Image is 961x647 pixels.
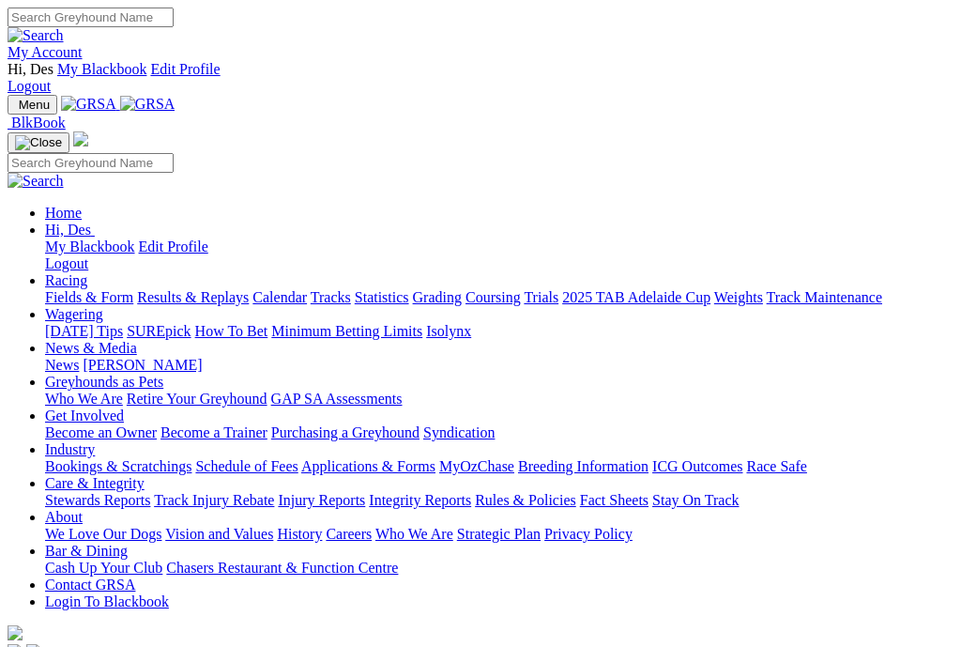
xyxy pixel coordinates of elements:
[580,492,648,508] a: Fact Sheets
[45,577,135,593] a: Contact GRSA
[45,391,953,408] div: Greyhounds as Pets
[746,458,806,474] a: Race Safe
[57,61,147,77] a: My Blackbook
[45,560,953,577] div: Bar & Dining
[652,492,739,508] a: Stay On Track
[83,357,202,373] a: [PERSON_NAME]
[45,239,135,254] a: My Blackbook
[767,289,882,305] a: Track Maintenance
[195,458,297,474] a: Schedule of Fees
[45,222,91,238] span: Hi, Des
[127,323,191,339] a: SUREpick
[355,289,409,305] a: Statistics
[166,560,398,576] a: Chasers Restaurant & Function Centre
[45,289,953,306] div: Racing
[8,8,174,27] input: Search
[127,391,267,407] a: Retire Your Greyhound
[154,492,274,508] a: Track Injury Rebate
[423,424,495,440] a: Syndication
[311,289,351,305] a: Tracks
[61,96,116,113] img: GRSA
[439,458,514,474] a: MyOzChase
[45,560,162,576] a: Cash Up Your Club
[15,135,62,150] img: Close
[426,323,471,339] a: Isolynx
[45,526,953,543] div: About
[277,526,322,542] a: History
[562,289,710,305] a: 2025 TAB Adelaide Cup
[475,492,576,508] a: Rules & Policies
[8,153,174,173] input: Search
[8,61,53,77] span: Hi, Des
[45,374,163,390] a: Greyhounds as Pets
[45,255,88,271] a: Logout
[120,96,175,113] img: GRSA
[19,98,50,112] span: Menu
[413,289,462,305] a: Grading
[45,509,83,525] a: About
[8,61,953,95] div: My Account
[160,424,267,440] a: Become a Trainer
[45,323,123,339] a: [DATE] Tips
[45,289,133,305] a: Fields & Form
[45,492,953,509] div: Care & Integrity
[278,492,365,508] a: Injury Reports
[45,543,128,559] a: Bar & Dining
[271,323,422,339] a: Minimum Betting Limits
[45,526,161,542] a: We Love Our Dogs
[8,95,57,115] button: Toggle navigation
[45,424,953,441] div: Get Involved
[45,323,953,340] div: Wagering
[652,458,742,474] a: ICG Outcomes
[8,625,23,640] img: logo-grsa-white.png
[45,357,953,374] div: News & Media
[45,424,157,440] a: Become an Owner
[8,78,51,94] a: Logout
[195,323,268,339] a: How To Bet
[45,441,95,457] a: Industry
[45,408,124,424] a: Get Involved
[8,132,69,153] button: Toggle navigation
[271,424,419,440] a: Purchasing a Greyhound
[301,458,435,474] a: Applications & Forms
[45,391,123,407] a: Who We Are
[137,289,249,305] a: Results & Replays
[8,173,64,190] img: Search
[252,289,307,305] a: Calendar
[524,289,558,305] a: Trials
[45,222,95,238] a: Hi, Des
[45,306,103,322] a: Wagering
[45,340,137,356] a: News & Media
[271,391,403,407] a: GAP SA Assessments
[45,492,150,508] a: Stewards Reports
[45,272,87,288] a: Racing
[45,475,145,491] a: Care & Integrity
[369,492,471,508] a: Integrity Reports
[45,593,169,609] a: Login To Blackbook
[45,357,79,373] a: News
[375,526,453,542] a: Who We Are
[457,526,541,542] a: Strategic Plan
[326,526,372,542] a: Careers
[8,44,83,60] a: My Account
[73,131,88,146] img: logo-grsa-white.png
[165,526,273,542] a: Vision and Values
[150,61,220,77] a: Edit Profile
[714,289,763,305] a: Weights
[544,526,633,542] a: Privacy Policy
[518,458,648,474] a: Breeding Information
[45,239,953,272] div: Hi, Des
[45,205,82,221] a: Home
[8,27,64,44] img: Search
[139,239,208,254] a: Edit Profile
[465,289,521,305] a: Coursing
[45,458,191,474] a: Bookings & Scratchings
[8,115,66,131] a: BlkBook
[45,458,953,475] div: Industry
[11,115,66,131] span: BlkBook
